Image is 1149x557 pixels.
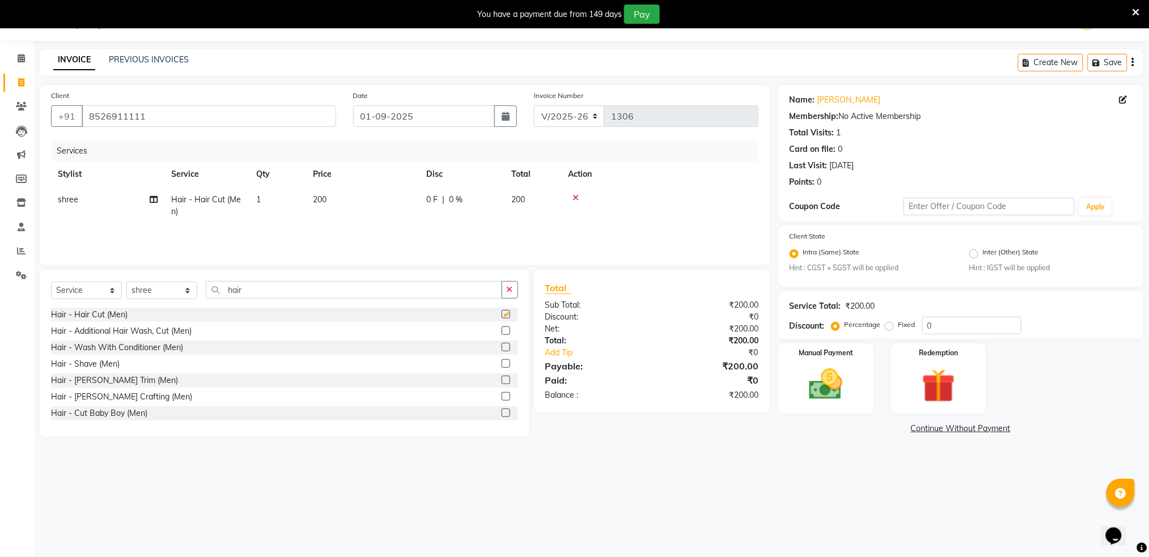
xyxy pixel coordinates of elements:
[790,300,841,312] div: Service Total:
[799,365,853,403] img: _cash.svg
[51,342,183,354] div: Hair - Wash With Conditioner (Men)
[1018,54,1083,71] button: Create New
[799,348,853,358] label: Manual Payment
[477,8,622,20] div: You have a payment due from 149 days
[58,194,78,205] span: shree
[790,143,836,155] div: Card on file:
[51,91,69,101] label: Client
[561,161,758,187] th: Action
[652,323,767,335] div: ₹200.00
[353,91,368,101] label: Date
[52,141,767,161] div: Services
[983,247,1039,261] label: Inter (Other) State
[790,176,815,188] div: Points:
[442,194,444,206] span: |
[51,375,178,386] div: Hair - [PERSON_NAME] Trim (Men)
[51,407,147,419] div: Hair - Cut Baby Boy (Men)
[652,311,767,323] div: ₹0
[898,320,915,330] label: Fixed
[449,194,463,206] span: 0 %
[969,263,1132,273] small: Hint : IGST will be applied
[206,281,502,299] input: Search or Scan
[652,335,767,347] div: ₹200.00
[830,160,854,172] div: [DATE]
[803,247,860,261] label: Intra (Same) State
[537,335,652,347] div: Total:
[652,359,767,373] div: ₹200.00
[624,5,660,24] button: Pay
[845,320,881,330] label: Percentage
[249,161,306,187] th: Qty
[790,160,828,172] div: Last Visit:
[537,299,652,311] div: Sub Total:
[911,365,966,407] img: _gift.svg
[545,282,571,294] span: Total
[790,320,825,332] div: Discount:
[313,194,327,205] span: 200
[51,161,164,187] th: Stylist
[790,110,839,122] div: Membership:
[537,347,671,359] a: Add Tip
[504,161,561,187] th: Total
[790,263,952,273] small: Hint : CGST + SGST will be applied
[790,110,1132,122] div: No Active Membership
[817,176,822,188] div: 0
[790,201,904,212] div: Coupon Code
[171,194,241,216] span: Hair - Hair Cut (Men)
[846,300,875,312] div: ₹200.00
[51,325,192,337] div: Hair - Additional Hair Wash, Cut (Men)
[537,359,652,373] div: Payable:
[53,50,95,70] a: INVOICE
[652,299,767,311] div: ₹200.00
[537,323,652,335] div: Net:
[817,94,881,106] a: [PERSON_NAME]
[534,91,583,101] label: Invoice Number
[652,389,767,401] div: ₹200.00
[419,161,504,187] th: Disc
[781,423,1141,435] a: Continue Without Payment
[511,194,525,205] span: 200
[652,373,767,387] div: ₹0
[426,194,438,206] span: 0 F
[51,105,83,127] button: +91
[51,391,192,403] div: Hair - [PERSON_NAME] Crafting (Men)
[838,143,843,155] div: 0
[671,347,767,359] div: ₹0
[919,348,958,358] label: Redemption
[537,373,652,387] div: Paid:
[82,105,336,127] input: Search by Name/Mobile/Email/Code
[790,127,834,139] div: Total Visits:
[790,231,826,241] label: Client State
[306,161,419,187] th: Price
[51,358,120,370] div: Hair - Shave (Men)
[109,54,189,65] a: PREVIOUS INVOICES
[164,161,249,187] th: Service
[51,309,128,321] div: Hair - Hair Cut (Men)
[1079,198,1112,215] button: Apply
[790,94,815,106] div: Name:
[837,127,841,139] div: 1
[537,311,652,323] div: Discount:
[904,198,1075,215] input: Enter Offer / Coupon Code
[1088,54,1127,71] button: Save
[256,194,261,205] span: 1
[537,389,652,401] div: Balance :
[1101,512,1138,546] iframe: chat widget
